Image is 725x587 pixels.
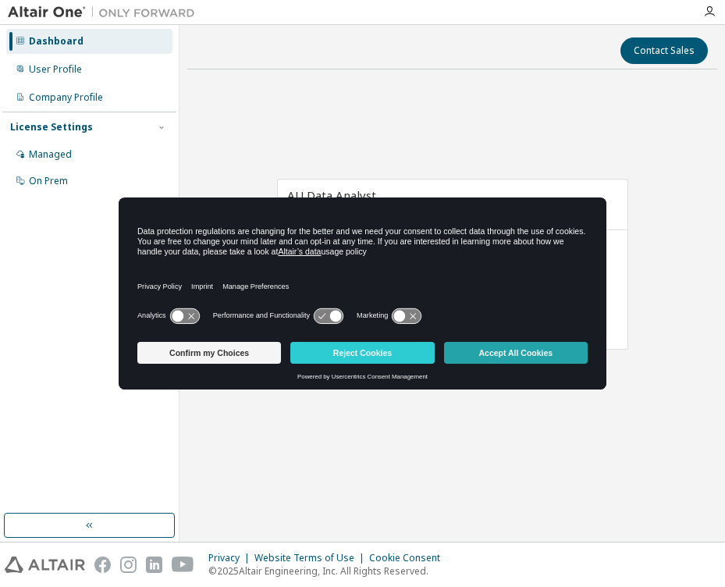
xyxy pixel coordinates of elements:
[29,91,103,104] div: Company Profile
[29,63,82,76] div: User Profile
[94,557,111,573] img: facebook.svg
[120,557,137,573] img: instagram.svg
[287,187,376,203] span: AU Data Analyst
[29,148,72,161] div: Managed
[146,557,162,573] img: linkedin.svg
[5,557,85,573] img: altair_logo.svg
[29,35,84,48] div: Dashboard
[369,552,450,564] div: Cookie Consent
[10,121,93,133] div: License Settings
[254,552,369,564] div: Website Terms of Use
[620,37,708,64] button: Contact Sales
[8,5,203,20] img: Altair One
[208,552,254,564] div: Privacy
[172,557,194,573] img: youtube.svg
[29,175,68,187] div: On Prem
[208,564,450,578] p: © 2025 Altair Engineering, Inc. All Rights Reserved.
